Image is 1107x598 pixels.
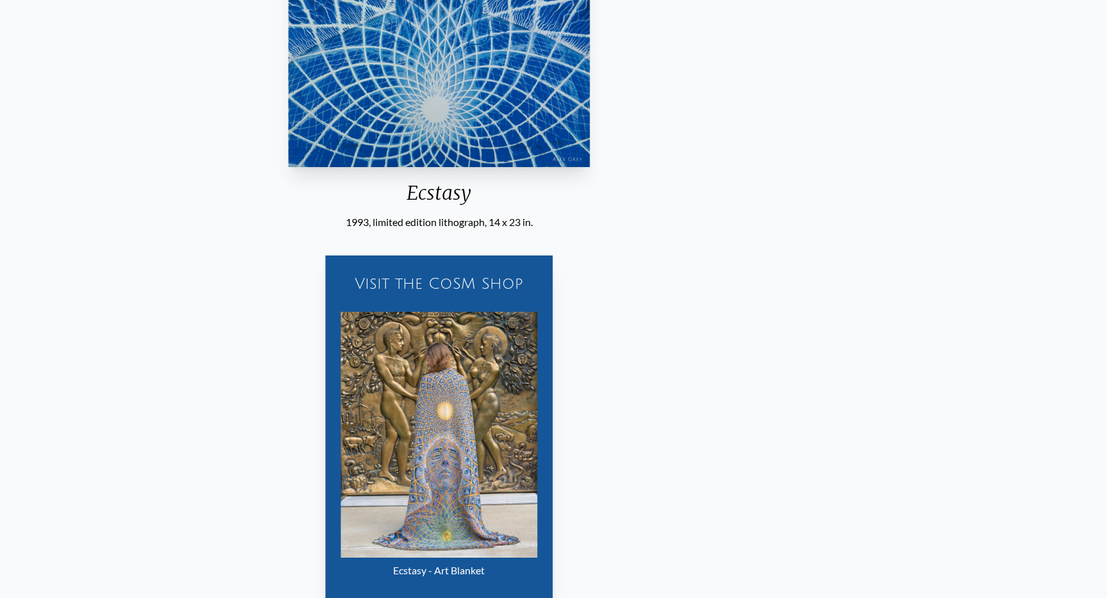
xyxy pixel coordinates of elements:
div: Ecstasy [283,181,595,214]
a: Ecstasy - Art Blanket [341,312,537,583]
a: Visit the CoSM Shop [333,263,545,304]
div: Ecstasy - Art Blanket [341,558,537,583]
div: 1993, limited edition lithograph, 14 x 23 in. [283,214,595,230]
img: Ecstasy - Art Blanket [341,312,537,558]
